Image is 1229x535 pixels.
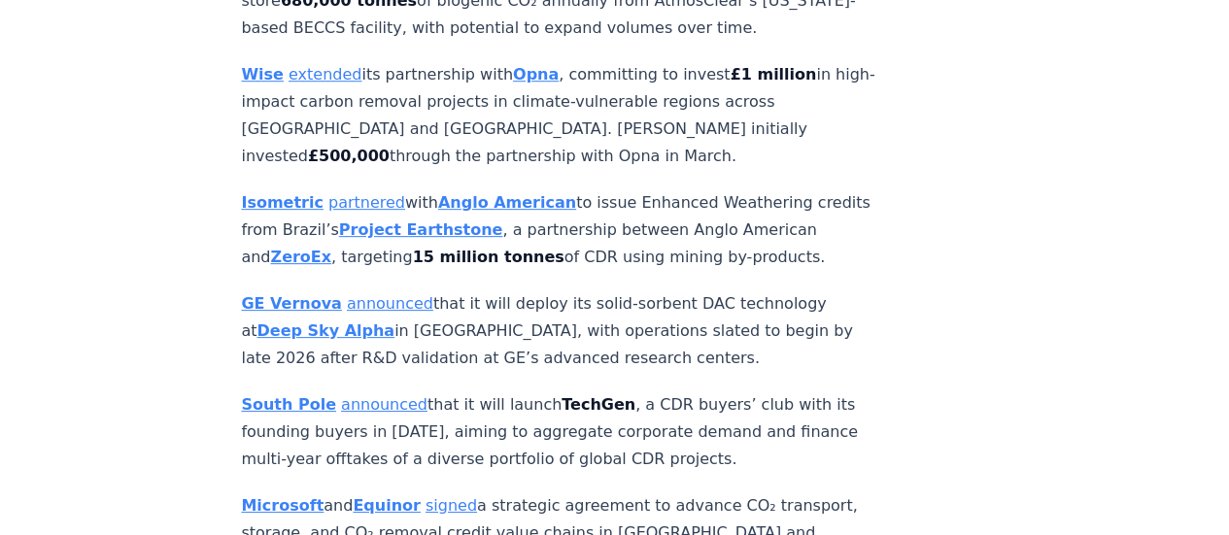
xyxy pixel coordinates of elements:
[341,395,427,414] a: announced
[438,193,576,212] a: Anglo American
[308,147,390,165] strong: £500,000
[339,220,503,239] a: Project Earthstone
[562,395,635,414] strong: TechGen
[242,294,343,313] a: GE Vernova
[731,65,817,84] strong: £1 million
[242,391,885,473] p: that it will launch , a CDR buyers’ club with its founding buyers in [DATE], aiming to aggregate ...
[242,193,324,212] a: Isometric
[257,321,395,340] a: Deep Sky Alpha
[242,61,885,170] p: its partnership with , committing to invest in high-impact carbon removal projects in climate-vul...
[347,294,433,313] a: announced
[271,248,332,266] a: ZeroEx
[242,65,285,84] a: Wise
[242,290,885,372] p: that it will deploy its solid-sorbent DAC technology at in [GEOGRAPHIC_DATA], with operations sla...
[413,248,564,266] strong: 15 million tonnes
[328,193,405,212] a: partnered
[513,65,559,84] a: Opna
[289,65,361,84] a: extended
[242,496,324,515] a: Microsoft
[242,189,885,271] p: with to issue Enhanced Weathering credits from Brazil’s , a partnership between Anglo American an...
[426,496,477,515] a: signed
[242,395,337,414] a: South Pole
[354,496,422,515] a: Equinor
